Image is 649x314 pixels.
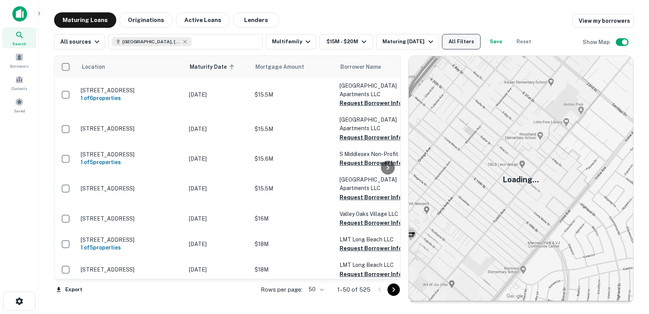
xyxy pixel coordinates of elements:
[189,125,247,133] p: [DATE]
[340,244,402,253] button: Request Borrower Info
[340,98,402,108] button: Request Borrower Info
[255,184,332,193] p: $15.5M
[442,34,481,49] button: All Filters
[81,185,181,192] p: [STREET_ADDRESS]
[190,62,237,71] span: Maturity Date
[12,85,27,92] span: Contacts
[255,62,314,71] span: Mortgage Amount
[233,12,279,28] button: Lenders
[340,270,402,279] button: Request Borrower Info
[81,158,181,166] h6: 1 of 5 properties
[12,41,26,47] span: Search
[319,34,373,49] button: $15M - $20M
[306,284,325,295] div: 50
[81,151,181,158] p: [STREET_ADDRESS]
[255,214,332,223] p: $16M
[14,108,25,114] span: Saved
[266,34,316,49] button: Multifamily
[2,27,36,48] a: Search
[255,90,332,99] p: $15.5M
[255,240,332,248] p: $18M
[340,115,417,132] p: [GEOGRAPHIC_DATA] Apartments LLC
[77,56,185,78] th: Location
[189,184,247,193] p: [DATE]
[54,34,105,49] button: All sources
[108,34,263,49] button: [GEOGRAPHIC_DATA], [GEOGRAPHIC_DATA]
[81,243,181,252] h6: 1 of 5 properties
[251,56,336,78] th: Mortgage Amount
[376,34,438,49] button: Maturing [DATE]
[189,90,247,99] p: [DATE]
[189,214,247,223] p: [DATE]
[255,265,332,274] p: $18M
[340,158,402,168] button: Request Borrower Info
[610,252,649,289] iframe: Chat Widget
[122,38,180,45] span: [GEOGRAPHIC_DATA], [GEOGRAPHIC_DATA]
[2,50,36,71] a: Borrowers
[189,240,247,248] p: [DATE]
[337,285,370,294] p: 1–50 of 525
[189,154,247,163] p: [DATE]
[409,56,633,303] img: map-placeholder.webp
[81,125,181,132] p: [STREET_ADDRESS]
[2,95,36,115] a: Saved
[81,94,181,102] h6: 1 of 6 properties
[54,12,116,28] button: Maturing Loans
[119,12,173,28] button: Originations
[60,37,102,46] div: All sources
[81,215,181,222] p: [STREET_ADDRESS]
[12,6,27,22] img: capitalize-icon.png
[261,285,302,294] p: Rows per page:
[340,261,417,269] p: LMT Long Beach LLC
[81,266,181,273] p: [STREET_ADDRESS]
[340,235,417,244] p: LMT Long Beach LLC
[340,133,402,142] button: Request Borrower Info
[503,174,539,185] h5: Loading...
[340,81,417,98] p: [GEOGRAPHIC_DATA] Apartments LLC
[387,283,400,296] button: Go to next page
[255,125,332,133] p: $15.5M
[54,284,84,295] button: Export
[336,56,421,78] th: Borrower Name
[82,62,105,71] span: Location
[81,236,181,243] p: [STREET_ADDRESS]
[340,218,402,227] button: Request Borrower Info
[583,38,611,46] h6: Show Map
[185,56,251,78] th: Maturity Date
[382,37,435,46] div: Maturing [DATE]
[511,34,536,49] button: Reset
[2,72,36,93] a: Contacts
[10,63,29,69] span: Borrowers
[340,210,417,218] p: Valley Oaks Village LLC
[81,87,181,94] p: [STREET_ADDRESS]
[573,14,634,28] a: View my borrowers
[340,62,381,71] span: Borrower Name
[340,193,402,202] button: Request Borrower Info
[189,265,247,274] p: [DATE]
[340,175,417,192] p: [GEOGRAPHIC_DATA] Apartments LLC
[340,150,417,158] p: S Middlesex Non-profit
[176,12,230,28] button: Active Loans
[484,34,508,49] button: Save your search to get updates of matches that match your search criteria.
[255,154,332,163] p: $15.6M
